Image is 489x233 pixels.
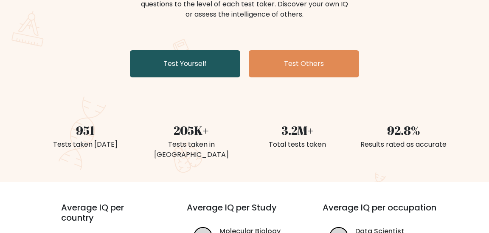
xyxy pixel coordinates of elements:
div: Tests taken in [GEOGRAPHIC_DATA] [143,139,239,160]
div: Total tests taken [250,139,346,150]
div: 205K+ [143,122,239,139]
div: 3.2M+ [250,122,346,139]
div: Results rated as accurate [356,139,452,150]
div: Tests taken [DATE] [37,139,133,150]
h3: Average IQ per Study [187,202,302,223]
h3: Average IQ per country [61,202,156,233]
a: Test Yourself [130,50,240,77]
div: 92.8% [356,122,452,139]
h3: Average IQ per occupation [323,202,438,223]
div: 951 [37,122,133,139]
a: Test Others [249,50,359,77]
